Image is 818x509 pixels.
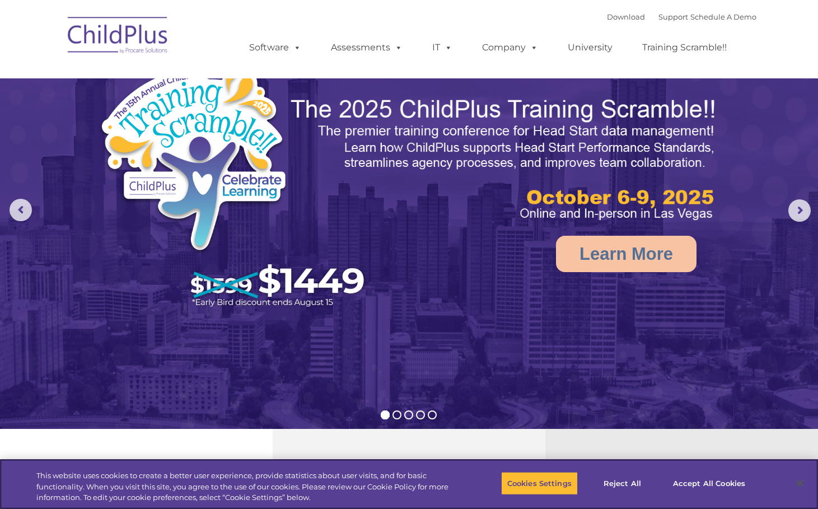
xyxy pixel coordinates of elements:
button: Accept All Cookies [667,471,751,495]
span: Phone number [156,120,203,128]
a: Assessments [320,36,414,59]
a: Support [658,12,688,21]
a: University [557,36,624,59]
div: This website uses cookies to create a better user experience, provide statistics about user visit... [36,470,450,503]
a: Company [471,36,549,59]
button: Reject All [587,471,657,495]
a: Software [238,36,312,59]
a: IT [421,36,464,59]
a: Learn More [556,236,697,272]
button: Close [788,471,812,496]
button: Cookies Settings [501,471,578,495]
a: Schedule A Demo [690,12,756,21]
span: Last name [156,74,190,82]
a: Download [607,12,645,21]
a: Training Scramble!! [631,36,738,59]
img: ChildPlus by Procare Solutions [62,9,174,65]
font: | [607,12,756,21]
